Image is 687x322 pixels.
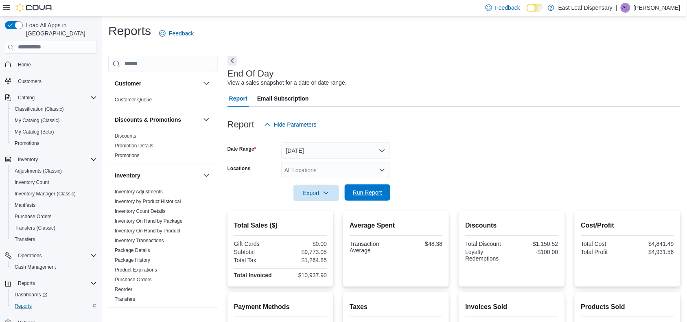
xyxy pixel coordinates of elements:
[18,94,35,101] span: Catalog
[108,187,218,307] div: Inventory
[228,120,254,129] h3: Report
[115,152,140,159] span: Promotions
[398,241,442,247] div: $48.38
[465,241,510,247] div: Total Discount
[11,104,97,114] span: Classification (Classic)
[115,228,180,234] a: Inventory On Hand by Product
[23,21,97,37] span: Load All Apps in [GEOGRAPHIC_DATA]
[115,218,183,224] span: Inventory On Hand by Package
[527,12,527,13] span: Dark Mode
[15,93,97,103] span: Catalog
[18,280,35,287] span: Reports
[8,103,100,115] button: Classification (Classic)
[115,296,135,302] a: Transfers
[282,272,327,278] div: $10,937.90
[11,138,43,148] a: Promotions
[115,133,136,139] a: Discounts
[350,302,442,312] h2: Taxes
[11,262,97,272] span: Cash Management
[11,290,97,300] span: Dashboards
[8,234,100,245] button: Transfers
[8,211,100,222] button: Purchase Orders
[15,77,45,86] a: Customers
[581,241,626,247] div: Total Cost
[15,168,62,174] span: Adjustments (Classic)
[11,234,97,244] span: Transfers
[8,199,100,211] button: Manifests
[15,264,56,270] span: Cash Management
[353,188,382,197] span: Run Report
[15,278,97,288] span: Reports
[350,221,442,230] h2: Average Spent
[11,116,63,125] a: My Catalog (Classic)
[11,116,97,125] span: My Catalog (Classic)
[514,241,558,247] div: -$1,150.52
[379,167,385,173] button: Open list of options
[345,184,390,201] button: Run Report
[11,189,79,199] a: Inventory Manager (Classic)
[234,249,279,255] div: Subtotal
[115,277,152,283] a: Purchase Orders
[11,301,35,311] a: Reports
[115,237,164,244] span: Inventory Transactions
[115,287,132,292] a: Reorder
[156,25,197,42] a: Feedback
[2,59,100,70] button: Home
[634,3,680,13] p: [PERSON_NAME]
[293,185,339,201] button: Export
[228,56,237,66] button: Next
[11,166,97,176] span: Adjustments (Classic)
[15,129,54,135] span: My Catalog (Beta)
[115,208,166,214] a: Inventory Count Details
[298,185,334,201] span: Export
[115,143,153,149] a: Promotion Details
[282,249,327,255] div: $9,773.05
[115,198,181,205] span: Inventory by Product Historical
[229,90,247,107] span: Report
[2,250,100,261] button: Operations
[169,29,194,37] span: Feedback
[234,221,327,230] h2: Total Sales ($)
[11,212,55,221] a: Purchase Orders
[465,221,558,230] h2: Discounts
[15,225,55,231] span: Transfers (Classic)
[228,165,251,172] label: Locations
[527,4,544,12] input: Dark Mode
[15,117,60,124] span: My Catalog (Classic)
[558,3,613,13] p: East Leaf Dispensary
[8,165,100,177] button: Adjustments (Classic)
[15,303,32,309] span: Reports
[2,75,100,87] button: Customers
[15,251,97,261] span: Operations
[8,300,100,312] button: Reports
[350,241,394,254] div: Transaction Average
[108,95,218,108] div: Customer
[18,61,31,68] span: Home
[108,131,218,164] div: Discounts & Promotions
[11,127,97,137] span: My Catalog (Beta)
[18,156,38,163] span: Inventory
[8,261,100,273] button: Cash Management
[115,248,150,253] a: Package Details
[282,257,327,263] div: $1,264.85
[15,59,97,70] span: Home
[201,171,211,180] button: Inventory
[15,140,39,147] span: Promotions
[234,302,327,312] h2: Payment Methods
[115,116,181,124] h3: Discounts & Promotions
[11,189,97,199] span: Inventory Manager (Classic)
[15,60,34,70] a: Home
[115,171,140,180] h3: Inventory
[11,177,53,187] a: Inventory Count
[15,202,35,208] span: Manifests
[201,79,211,88] button: Customer
[115,228,180,234] span: Inventory On Hand by Product
[629,241,674,247] div: $4,841.49
[228,69,274,79] h3: End Of Day
[629,249,674,255] div: $4,931.56
[11,234,38,244] a: Transfers
[274,120,317,129] span: Hide Parameters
